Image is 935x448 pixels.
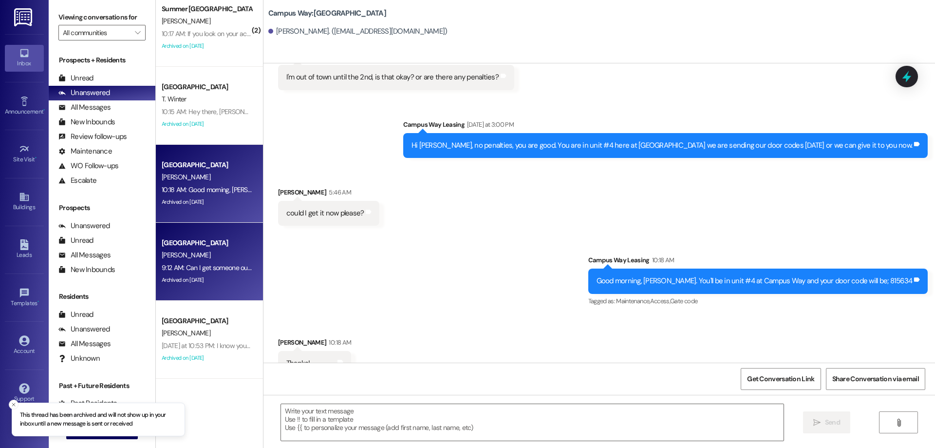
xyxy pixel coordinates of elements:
[741,368,821,390] button: Get Conversation Link
[286,358,310,369] div: Thanks!
[286,208,364,218] div: could I get it now please?
[58,132,127,142] div: Review follow-ups
[58,339,111,349] div: All Messages
[268,26,448,37] div: [PERSON_NAME]. ([EMAIL_ADDRESS][DOMAIN_NAME])
[14,8,34,26] img: ResiDesk Logo
[162,185,483,194] div: 10:18 AM: Good morning, [PERSON_NAME]. You'll be in unit #4 at Campus Way and your door code will...
[58,175,96,186] div: Escalate
[58,10,146,25] label: Viewing conversations for
[20,411,177,428] p: This thread has been archived and will not show up in your inbox until a new message is sent or r...
[162,29,486,38] div: 10:17 AM: If you look on your account, it is in parenthesis. This means it is a credit balance! I...
[162,4,252,14] div: Summer [GEOGRAPHIC_DATA]
[161,352,253,364] div: Archived on [DATE]
[895,419,902,427] i: 
[58,102,111,113] div: All Messages
[162,263,357,272] div: 9:12 AM: Can I get someone out here to fix the fire alarm asap please?
[403,119,928,133] div: Campus Way Leasing
[813,419,821,427] i: 
[5,141,44,167] a: Site Visit •
[49,292,155,302] div: Residents
[268,8,386,19] b: Campus Way: [GEOGRAPHIC_DATA]
[58,310,93,320] div: Unread
[5,332,44,359] a: Account
[825,417,840,428] span: Send
[58,221,110,231] div: Unanswered
[326,337,351,348] div: 10:18 AM
[588,294,928,308] div: Tagged as:
[803,411,850,433] button: Send
[37,298,39,305] span: •
[135,29,140,37] i: 
[670,297,697,305] span: Gate code
[49,55,155,65] div: Prospects + Residents
[162,107,542,116] div: 10:15 AM: Hey there, [PERSON_NAME], there is a $300 lease transfer fee on your account. This need...
[162,238,252,248] div: [GEOGRAPHIC_DATA]
[43,107,45,114] span: •
[161,274,253,286] div: Archived on [DATE]
[9,400,19,409] button: Close toast
[650,255,674,265] div: 10:18 AM
[465,119,514,130] div: [DATE] at 3:00 PM
[286,72,499,82] div: I'm out of town until the 2nd, is that okay? or are there any penalties?
[58,73,93,83] div: Unread
[411,140,912,151] div: Hi [PERSON_NAME], no penalties, you are good. You are in unit #4 here at [GEOGRAPHIC_DATA] we are...
[747,374,814,384] span: Get Conversation Link
[161,118,253,130] div: Archived on [DATE]
[49,203,155,213] div: Prospects
[58,324,110,334] div: Unanswered
[49,381,155,391] div: Past + Future Residents
[162,160,252,170] div: [GEOGRAPHIC_DATA]
[278,187,380,201] div: [PERSON_NAME]
[162,95,187,103] span: T. Winter
[161,40,253,52] div: Archived on [DATE]
[162,316,252,326] div: [GEOGRAPHIC_DATA]
[58,353,100,364] div: Unknown
[326,187,351,197] div: 5:46 AM
[58,117,115,127] div: New Inbounds
[5,285,44,311] a: Templates •
[162,329,210,337] span: [PERSON_NAME]
[832,374,919,384] span: Share Conversation via email
[5,189,44,215] a: Buildings
[58,88,110,98] div: Unanswered
[162,82,252,92] div: [GEOGRAPHIC_DATA]
[58,161,118,171] div: WO Follow-ups
[162,17,210,25] span: [PERSON_NAME]
[278,337,351,351] div: [PERSON_NAME]
[597,276,913,286] div: Good morning, [PERSON_NAME]. You'll be in unit #4 at Campus Way and your door code will be; 815634
[58,146,112,156] div: Maintenance
[161,196,253,208] div: Archived on [DATE]
[5,236,44,263] a: Leads
[162,173,210,181] span: [PERSON_NAME]
[5,45,44,71] a: Inbox
[58,265,115,275] div: New Inbounds
[650,297,670,305] span: Access ,
[616,297,650,305] span: Maintenance ,
[588,255,928,269] div: Campus Way Leasing
[826,368,925,390] button: Share Conversation via email
[162,251,210,259] span: [PERSON_NAME]
[58,235,93,246] div: Unread
[63,25,130,40] input: All communities
[5,380,44,407] a: Support
[162,341,356,350] div: [DATE] at 10:53 PM: I know you have a lot of missed calls it worked out
[58,250,111,260] div: All Messages
[35,155,37,161] span: •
